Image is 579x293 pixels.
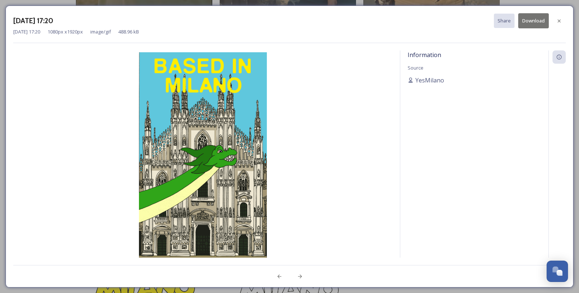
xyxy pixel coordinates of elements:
[547,261,568,282] button: Open Chat
[494,14,515,28] button: Share
[408,51,441,59] span: Information
[408,64,423,71] span: Source
[415,76,444,85] span: YesMilano
[518,13,549,28] button: Download
[13,15,53,26] h3: [DATE] 17:20
[118,28,139,35] span: 488.96 kB
[90,28,111,35] span: image/gif
[48,28,83,35] span: 1080 px x 1920 px
[13,28,40,35] span: [DATE] 17:20
[13,52,393,279] img: Sticker_drago_05%281920x1080%29.gif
